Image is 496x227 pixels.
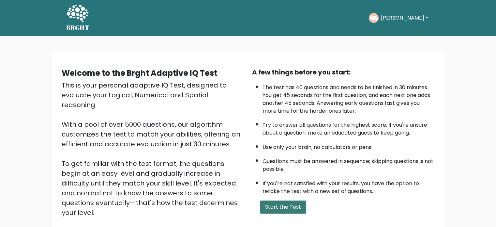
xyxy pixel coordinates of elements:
li: Try to answer all questions for the highest score. If you're unsure about a question, make an edu... [263,118,435,137]
div: A few things before you start: [252,67,435,77]
li: Use only your brain, no calculators or pens. [263,140,435,151]
li: If you're not satisfied with your results, you have the option to retake the test with a new set ... [263,176,435,195]
text: MK [369,14,378,22]
button: Start the Test [260,201,306,214]
a: BRGHT [66,3,90,33]
h5: BRGHT [66,24,90,32]
li: The test has 40 questions and needs to be finished in 30 minutes. You get 45 seconds for the firs... [263,80,435,115]
b: Welcome to the Brght Adaptive IQ Test [62,68,217,78]
li: Questions must be answered in sequence; skipping questions is not possible. [263,154,435,173]
button: [PERSON_NAME] [379,14,430,22]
